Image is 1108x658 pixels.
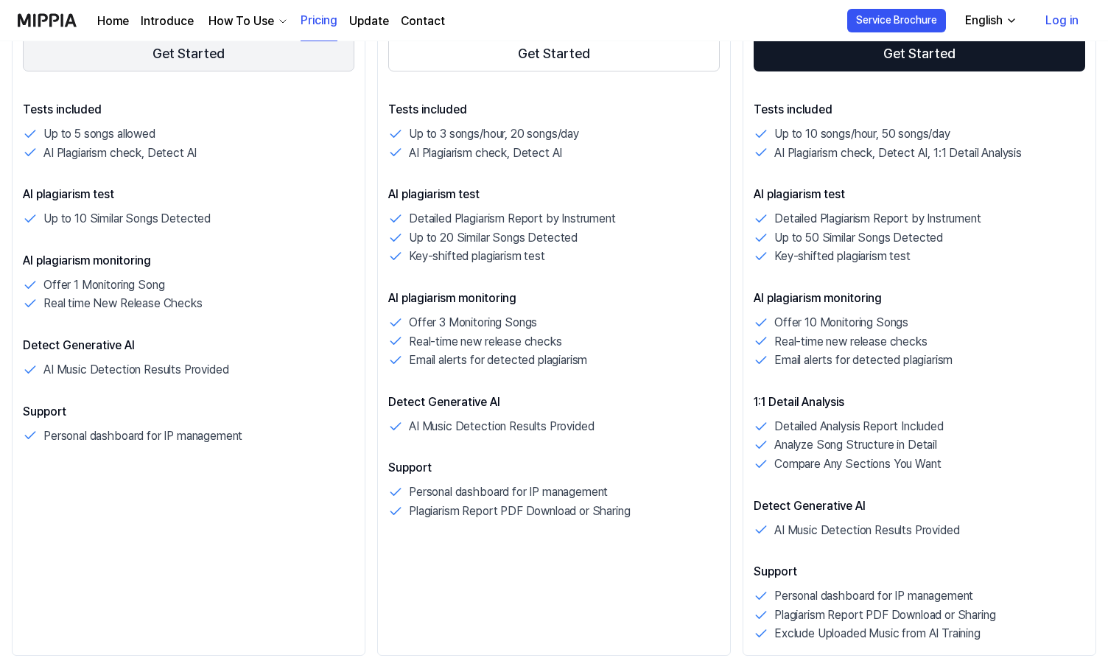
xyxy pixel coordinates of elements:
button: Get Started [388,36,720,71]
p: AI Music Detection Results Provided [409,417,594,436]
p: AI plagiarism test [754,186,1085,203]
p: Up to 10 songs/hour, 50 songs/day [774,125,950,144]
p: Tests included [23,101,354,119]
p: Offer 1 Monitoring Song [43,276,164,295]
p: Offer 3 Monitoring Songs [409,313,537,332]
p: Detect Generative AI [23,337,354,354]
button: Service Brochure [847,9,946,32]
a: Get Started [23,33,354,74]
p: AI plagiarism monitoring [388,290,720,307]
p: AI Plagiarism check, Detect AI [43,144,197,163]
p: Tests included [754,101,1085,119]
p: Up to 50 Similar Songs Detected [774,228,943,248]
a: Update [349,13,389,30]
p: Personal dashboard for IP management [409,483,608,502]
p: Detailed Analysis Report Included [774,417,944,436]
p: Email alerts for detected plagiarism [774,351,953,370]
p: Personal dashboard for IP management [43,427,242,446]
p: Tests included [388,101,720,119]
p: AI Music Detection Results Provided [774,521,959,540]
p: AI Music Detection Results Provided [43,360,228,379]
p: Exclude Uploaded Music from AI Training [774,624,981,643]
button: Get Started [754,36,1085,71]
p: Support [754,563,1085,581]
p: Support [23,403,354,421]
a: Pricing [301,1,337,41]
p: Detailed Plagiarism Report by Instrument [774,209,981,228]
p: AI plagiarism monitoring [23,252,354,270]
a: Get Started [388,33,720,74]
p: Offer 10 Monitoring Songs [774,313,908,332]
p: AI Plagiarism check, Detect AI [409,144,562,163]
button: Get Started [23,36,354,71]
a: Get Started [754,33,1085,74]
p: Plagiarism Report PDF Download or Sharing [774,606,995,625]
div: English [962,12,1006,29]
button: How To Use [206,13,289,30]
p: Key-shifted plagiarism test [409,247,545,266]
p: Up to 5 songs allowed [43,125,155,144]
p: Support [388,459,720,477]
p: Real time New Release Checks [43,294,203,313]
p: AI plagiarism monitoring [754,290,1085,307]
p: Key-shifted plagiarism test [774,247,911,266]
p: Detect Generative AI [388,393,720,411]
div: How To Use [206,13,277,30]
p: AI plagiarism test [23,186,354,203]
p: Real-time new release checks [774,332,928,351]
p: Detect Generative AI [754,497,1085,515]
p: Compare Any Sections You Want [774,455,941,474]
p: Real-time new release checks [409,332,562,351]
p: Analyze Song Structure in Detail [774,435,937,455]
a: Home [97,13,129,30]
p: Plagiarism Report PDF Download or Sharing [409,502,630,521]
p: AI Plagiarism check, Detect AI, 1:1 Detail Analysis [774,144,1022,163]
p: Up to 20 Similar Songs Detected [409,228,578,248]
p: 1:1 Detail Analysis [754,393,1085,411]
a: Contact [401,13,445,30]
p: Up to 10 Similar Songs Detected [43,209,211,228]
p: AI plagiarism test [388,186,720,203]
p: Email alerts for detected plagiarism [409,351,587,370]
a: Introduce [141,13,194,30]
p: Detailed Plagiarism Report by Instrument [409,209,616,228]
p: Personal dashboard for IP management [774,587,973,606]
p: Up to 3 songs/hour, 20 songs/day [409,125,579,144]
button: English [953,6,1026,35]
